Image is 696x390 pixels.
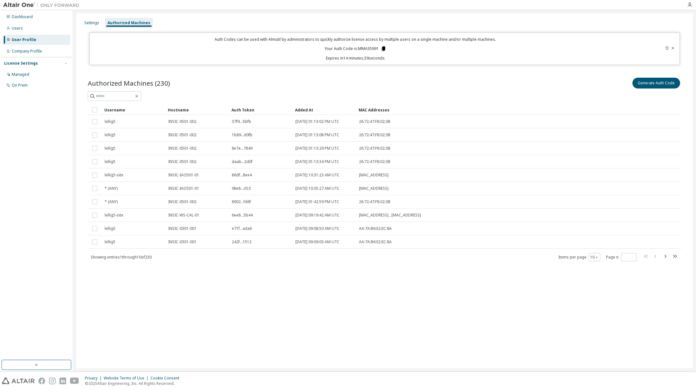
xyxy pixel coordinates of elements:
[295,159,339,164] span: [DATE] 01:13:34 PM UTC
[232,119,251,124] span: 37f9...5bfb
[12,26,23,31] div: Users
[359,105,615,115] div: MAC Addresses
[12,14,33,19] div: Dashboard
[295,146,339,151] span: [DATE] 01:13:29 PM UTC
[105,146,115,151] span: lellig5
[359,226,392,231] span: AA:7A:B6:E2:EC:8A
[70,378,79,384] img: youtube.svg
[232,226,252,231] span: e71f...ada6
[232,186,251,191] span: 98e8...cfc3
[105,239,115,245] span: lellig5
[85,381,183,386] p: © 2025 Altair Engineering, Inc. All Rights Reserved.
[168,173,199,178] span: INSIC-IAO501-01
[295,105,354,115] div: Added At
[295,226,340,231] span: [DATE] 09:08:50 AM UTC
[232,132,252,138] span: 1b89...d0fb
[4,61,38,66] div: License Settings
[104,376,150,381] div: Website Terms of Use
[359,146,390,151] span: 26:72:47:F8:02:3B
[168,186,199,191] span: INSIC-IAO501-01
[105,159,115,164] span: lellig5
[168,159,196,164] span: INSIC-0501-002
[12,37,36,42] div: User Profile
[105,132,115,138] span: lellig5
[105,213,123,218] span: lellig5-site
[168,105,226,115] div: Hostname
[359,186,389,191] span: [MAC_ADDRESS]
[105,226,115,231] span: lellig5
[295,239,340,245] span: [DATE] 09:09:03 AM UTC
[88,79,170,88] span: Authorized Machines (230)
[295,186,340,191] span: [DATE] 10:35:27 AM UTC
[359,173,389,178] span: [MAC_ADDRESS]
[12,49,42,54] div: Company Profile
[232,199,251,204] span: 8902...fd6f
[168,226,196,231] span: INSIC-0301-001
[168,146,196,151] span: INSIC-0501-002
[325,46,386,52] p: Your Auth Code is: MMA35991
[107,20,150,25] div: Authorized Machines
[295,119,339,124] span: [DATE] 01:13:02 PM UTC
[359,132,390,138] span: 26:72:47:F8:02:3B
[558,253,600,261] span: Items per page
[105,173,123,178] span: lellig5-site
[232,213,253,218] span: 6ee8...5b44
[105,119,115,124] span: lellig5
[104,105,163,115] div: Username
[632,78,680,89] button: Generate Auth Code
[295,173,340,178] span: [DATE] 10:31:23 AM UTC
[85,376,104,381] div: Privacy
[231,105,290,115] div: Auth Token
[232,159,252,164] span: daab...2d0f
[359,239,392,245] span: AA:7A:B6:E2:EC:8A
[168,199,196,204] span: INSIC-0501-002
[359,199,390,204] span: 26:72:47:F8:02:3B
[168,239,196,245] span: INSIC-0301-001
[359,159,390,164] span: 26:72:47:F8:02:3B
[38,378,45,384] img: facebook.svg
[295,213,340,218] span: [DATE] 09:19:42 AM UTC
[105,186,118,191] span: * (ANY)
[93,37,617,42] p: Auth Codes can be used with Almutil by administrators to quickly authorize license access by mult...
[232,239,252,245] span: 242f...1512
[590,255,599,260] button: 10
[105,199,118,204] span: * (ANY)
[168,213,199,218] span: INSIC-WS-CAL-01
[295,199,339,204] span: [DATE] 01:42:59 PM UTC
[12,83,28,88] div: On Prem
[12,72,29,77] div: Managed
[359,213,421,218] span: [MAC_ADDRESS] , [MAC_ADDRESS]
[93,55,617,61] p: Expires in 14 minutes, 59 seconds
[295,132,339,138] span: [DATE] 01:13:08 PM UTC
[606,253,637,261] span: Page n.
[150,376,183,381] div: Cookie Consent
[2,378,35,384] img: altair_logo.svg
[84,20,99,25] div: Settings
[168,119,196,124] span: INSIC-0501-002
[359,119,390,124] span: 26:72:47:F8:02:3B
[3,2,83,8] img: Altair One
[168,132,196,138] span: INSIC-0501-002
[91,254,152,260] span: Showing entries 1 through 10 of 230
[232,173,252,178] span: 86df...8ee4
[232,146,252,151] span: 8e7e...7849
[49,378,56,384] img: instagram.svg
[59,378,66,384] img: linkedin.svg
